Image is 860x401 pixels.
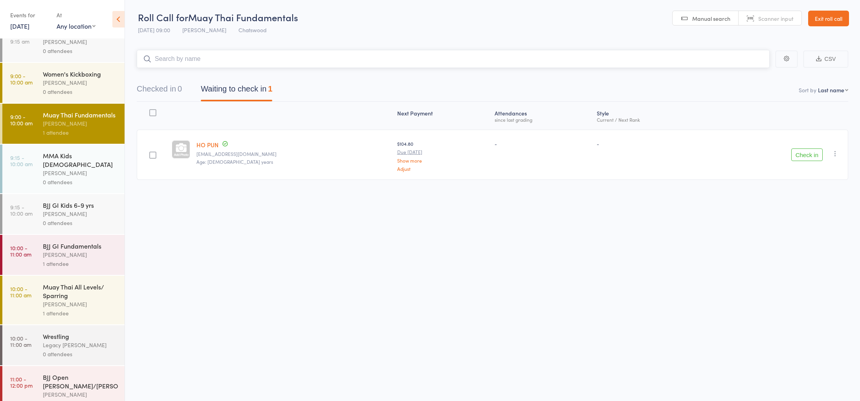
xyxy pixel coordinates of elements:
[2,276,125,324] a: 10:00 -11:00 amMuay Thai All Levels/ Sparring[PERSON_NAME]1 attendee
[818,86,844,94] div: Last name
[196,141,218,149] a: HO PUN
[397,140,488,171] div: $104.80
[495,140,590,147] div: -
[2,145,125,193] a: 9:15 -10:00 amMMA Kids [DEMOGRAPHIC_DATA][PERSON_NAME]0 attendees
[597,117,705,122] div: Current / Next Rank
[43,332,118,341] div: Wrestling
[799,86,816,94] label: Sort by
[137,50,770,68] input: Search by name
[57,22,95,30] div: Any location
[43,250,118,259] div: [PERSON_NAME]
[238,26,267,34] span: Chatswood
[397,166,488,171] a: Adjust
[43,373,118,390] div: BJJ Open [PERSON_NAME]/[PERSON_NAME]
[397,149,488,155] small: Due [DATE]
[10,73,33,85] time: 9:00 - 10:00 am
[43,119,118,128] div: [PERSON_NAME]
[791,148,823,161] button: Check in
[692,15,730,22] span: Manual search
[268,84,272,93] div: 1
[43,78,118,87] div: [PERSON_NAME]
[758,15,794,22] span: Scanner input
[43,341,118,350] div: Legacy [PERSON_NAME]
[43,218,118,227] div: 0 attendees
[491,105,594,126] div: Atten­dances
[397,158,488,163] a: Show more
[188,11,298,24] span: Muay Thai Fundamentals
[2,22,125,62] a: 8:30 -9:15 amBJJ GI Kids 3-5yrs[PERSON_NAME]0 attendees
[137,81,182,101] button: Checked in0
[597,140,705,147] div: -
[2,194,125,234] a: 9:15 -10:00 amBJJ GI Kids 6-9 yrs[PERSON_NAME]0 attendees
[10,204,33,216] time: 9:15 - 10:00 am
[196,158,273,165] span: Age: [DEMOGRAPHIC_DATA] years
[43,259,118,268] div: 1 attendee
[10,22,29,30] a: [DATE]
[10,32,29,44] time: 8:30 - 9:15 am
[10,335,31,348] time: 10:00 - 11:00 am
[138,11,188,24] span: Roll Call for
[43,151,118,168] div: MMA Kids [DEMOGRAPHIC_DATA]
[803,51,848,68] button: CSV
[10,114,33,126] time: 9:00 - 10:00 am
[43,350,118,359] div: 0 attendees
[2,325,125,365] a: 10:00 -11:00 amWrestlingLegacy [PERSON_NAME]0 attendees
[495,117,590,122] div: since last grading
[43,242,118,250] div: BJJ GI Fundamentals
[808,11,849,26] a: Exit roll call
[594,105,708,126] div: Style
[2,63,125,103] a: 9:00 -10:00 amWomen's Kickboxing[PERSON_NAME]0 attendees
[43,70,118,78] div: Women's Kickboxing
[196,151,391,157] small: punhoting@gmail.com
[10,286,31,298] time: 10:00 - 11:00 am
[57,9,95,22] div: At
[43,309,118,318] div: 1 attendee
[43,46,118,55] div: 0 attendees
[43,37,118,46] div: [PERSON_NAME]
[10,9,49,22] div: Events for
[43,128,118,137] div: 1 attendee
[182,26,226,34] span: [PERSON_NAME]
[43,87,118,96] div: 0 attendees
[178,84,182,93] div: 0
[43,300,118,309] div: [PERSON_NAME]
[10,154,33,167] time: 9:15 - 10:00 am
[138,26,170,34] span: [DATE] 09:00
[2,104,125,144] a: 9:00 -10:00 amMuay Thai Fundamentals[PERSON_NAME]1 attendee
[394,105,491,126] div: Next Payment
[43,282,118,300] div: Muay Thai All Levels/ Sparring
[201,81,272,101] button: Waiting to check in1
[10,376,33,388] time: 11:00 - 12:00 pm
[10,245,31,257] time: 10:00 - 11:00 am
[43,168,118,178] div: [PERSON_NAME]
[2,235,125,275] a: 10:00 -11:00 amBJJ GI Fundamentals[PERSON_NAME]1 attendee
[43,201,118,209] div: BJJ GI Kids 6-9 yrs
[43,390,118,399] div: [PERSON_NAME]
[43,209,118,218] div: [PERSON_NAME]
[43,178,118,187] div: 0 attendees
[43,110,118,119] div: Muay Thai Fundamentals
